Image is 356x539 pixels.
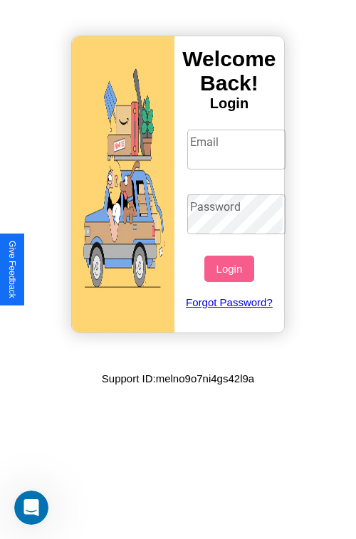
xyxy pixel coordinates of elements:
[72,36,174,333] img: gif
[204,256,253,282] button: Login
[14,491,48,525] iframe: Intercom live chat
[102,369,254,388] p: Support ID: melno9o7ni4gs42l9a
[7,241,17,298] div: Give Feedback
[174,47,284,95] h3: Welcome Back!
[174,95,284,112] h4: Login
[180,282,279,323] a: Forgot Password?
